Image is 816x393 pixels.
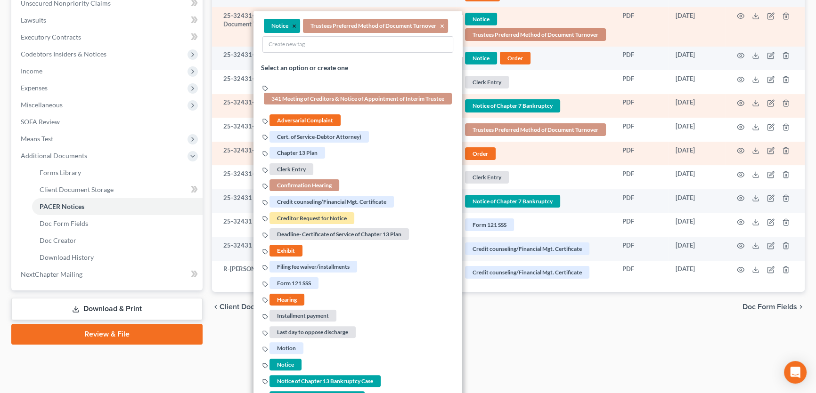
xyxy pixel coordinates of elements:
[262,376,382,384] a: Notice of Chapter 13 Bankruptcy Case
[615,165,668,189] td: PDF
[668,70,726,94] td: [DATE]
[464,74,607,90] a: Clerk Entry
[212,118,456,142] td: 25-32431-acs Generate 341 Notice-Chapter 7 [5-2]
[11,298,203,320] a: Download & Print
[743,303,805,311] button: Doc Form Fields chevron_right
[269,244,302,256] span: Exhibit
[303,18,448,32] li: Trustees Preferred Method of Document Turnover
[253,56,462,79] li: Select an option or create one
[21,270,82,278] span: NextChapter Mailing
[13,266,203,283] a: NextChapter Mailing
[615,237,668,261] td: PDF
[464,98,607,113] a: Notice of Chapter 7 Bankruptcy
[32,232,203,249] a: Doc Creator
[464,241,607,257] a: Credit counseling/Financial Mgt. Certificate
[264,18,300,32] li: Notice
[269,130,369,142] span: Cert. of Service-Debtor Attorney)
[262,360,303,368] a: Notice
[262,164,315,172] a: Clerk Entry
[40,185,114,193] span: Client Document Storage
[615,142,668,166] td: PDF
[13,113,203,130] a: SOFA Review
[465,218,514,231] span: Form 121 SSS
[464,50,607,66] a: NoticeOrder
[220,303,304,311] span: Client Document Storage
[668,142,726,166] td: [DATE]
[292,22,296,30] button: ×
[269,196,394,208] span: Credit counseling/Financial Mgt. Certificate
[40,236,76,244] span: Doc Creator
[40,168,81,176] span: Forms Library
[269,261,357,273] span: Filing fee waiver/installments
[13,29,203,46] a: Executory Contracts
[21,84,48,92] span: Expenses
[139,363,677,380] div: 2025 © NextChapterBK, INC
[668,213,726,237] td: [DATE]
[262,116,342,124] a: Adversarial Complaint
[465,147,496,160] span: Order
[262,83,453,102] a: 341 Meeting of Creditors & Notice of Appointment of Interim Trustee
[21,67,42,75] span: Income
[784,361,807,384] div: Open Intercom Messenger
[32,181,203,198] a: Client Document Storage
[212,213,456,237] td: 25-32431 Statement of Social Security Number
[212,7,456,47] td: 25-32431-acs BNC Certificate of Mailing - Trustee Preferred Methodology for Document Turnover [7]
[212,303,304,311] button: chevron_left Client Document Storage
[615,7,668,47] td: PDF
[21,33,81,41] span: Executory Contracts
[262,148,326,156] a: Chapter 13 Plan
[440,22,444,30] button: ×
[465,266,589,279] span: Credit counseling/Financial Mgt. Certificate
[465,195,560,208] span: Notice of Chapter 7 Bankruptcy
[212,189,456,213] td: 25-32431 Chapter 7 Voluntary Petition [1]
[269,326,356,337] span: Last day to oppose discharge
[465,171,509,184] span: Clerk Entry
[668,118,726,142] td: [DATE]
[262,262,359,270] a: Filing fee waiver/installments
[13,12,203,29] a: Lawsuits
[32,164,203,181] a: Forms Library
[212,165,456,189] td: 25-32431-acs Meeting of Creditors (Chapter 7I)
[262,132,370,140] a: Cert. of Service-Debtor Attorney)
[615,94,668,118] td: PDF
[465,28,606,41] span: Trustees Preferred Method of Document Turnover
[262,311,338,319] a: Installment payment
[212,237,456,261] td: 25-32431 Certificate of Credit Counseling [2]
[269,114,341,126] span: Adversarial Complaint
[797,303,805,311] i: chevron_right
[269,342,303,354] span: Motion
[668,165,726,189] td: [DATE]
[269,179,339,191] span: Confirmation Hearing
[269,375,381,386] span: Notice of Chapter 13 Bankruptcy Case
[269,212,354,224] span: Creditor Request for Notice
[262,295,306,303] a: Hearing
[40,219,88,227] span: Doc Form Fields
[615,70,668,94] td: PDF
[615,118,668,142] td: PDF
[465,13,497,25] span: Notice
[212,47,456,71] td: 25-32431-acs BNC Certificate of Mailing - Order to Debtor [6]
[465,242,589,255] span: Credit counseling/Financial Mgt. Certificate
[464,146,607,161] a: Order
[212,303,220,311] i: chevron_left
[40,202,84,210] span: PACER Notices
[21,118,60,126] span: SOFA Review
[262,327,357,335] a: Last day to oppose discharge
[464,193,607,209] a: Notice of Chapter 7 Bankruptcy
[668,237,726,261] td: [DATE]
[21,50,106,58] span: Codebtors Insiders & Notices
[465,52,497,64] span: Notice
[32,198,203,215] a: PACER Notices
[668,189,726,213] td: [DATE]
[212,142,456,166] td: 25-32431-acs Generate 341 Notice-Chapter 7 [5-1]
[262,197,395,205] a: Credit counseling/Financial Mgt. Certificate
[615,189,668,213] td: PDF
[743,303,797,311] span: Doc Form Fields
[212,94,456,118] td: 25-32431-acs Generate 341 Notice-Chapter 7 [5-3]
[32,249,203,266] a: Download History
[21,16,46,24] span: Lawsuits
[21,101,63,109] span: Miscellaneous
[262,181,341,189] a: Confirmation Hearing
[262,344,305,352] a: Motion
[269,163,313,175] span: Clerk Entry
